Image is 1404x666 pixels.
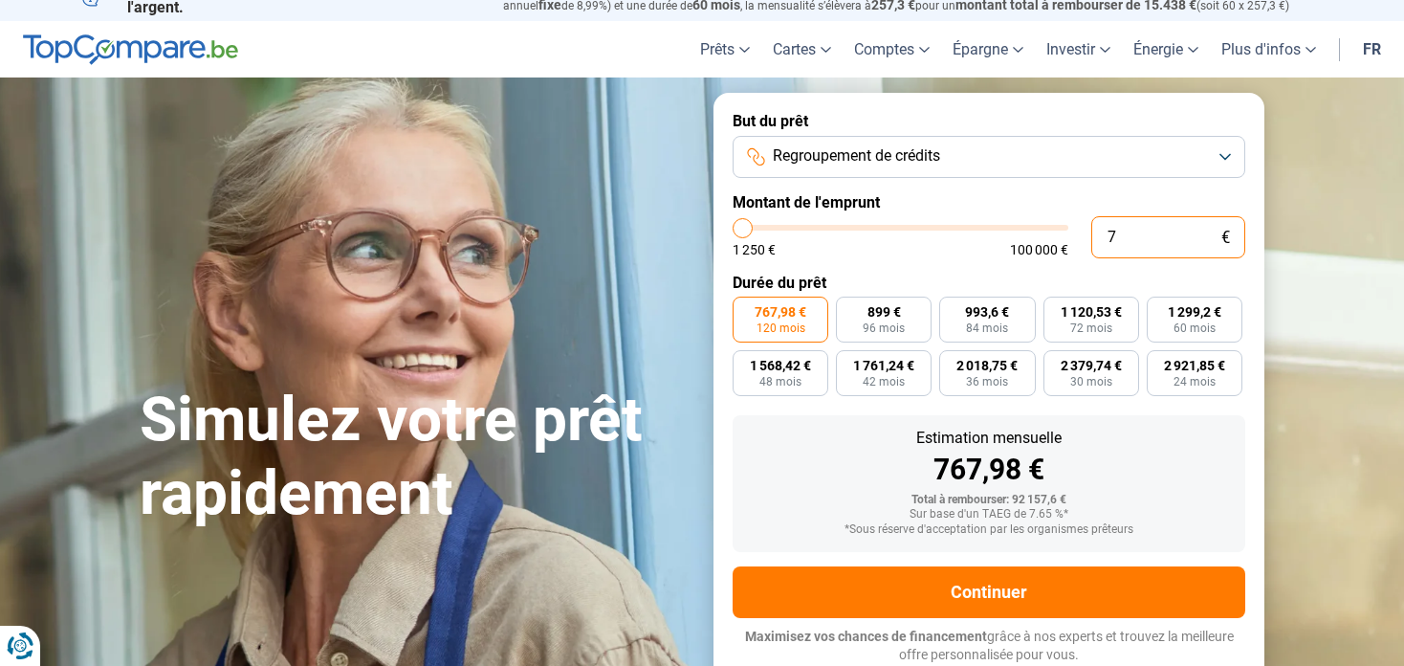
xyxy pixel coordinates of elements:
[748,431,1230,446] div: Estimation mensuelle
[748,523,1230,537] div: *Sous réserve d'acceptation par les organismes prêteurs
[1061,359,1122,372] span: 2 379,74 €
[733,136,1245,178] button: Regroupement de crédits
[966,376,1008,388] span: 36 mois
[759,376,801,388] span: 48 mois
[1174,322,1216,334] span: 60 mois
[867,305,901,319] span: 899 €
[733,628,1245,665] p: grâce à nos experts et trouvez la meilleure offre personnalisée pour vous.
[23,34,238,65] img: TopCompare
[843,21,941,78] a: Comptes
[1221,230,1230,246] span: €
[140,384,691,531] h1: Simulez votre prêt rapidement
[941,21,1035,78] a: Épargne
[745,629,987,644] span: Maximisez vos chances de financement
[1351,21,1393,78] a: fr
[761,21,843,78] a: Cartes
[1035,21,1122,78] a: Investir
[1168,305,1221,319] span: 1 299,2 €
[755,305,806,319] span: 767,98 €
[1070,322,1112,334] span: 72 mois
[748,494,1230,507] div: Total à rembourser: 92 157,6 €
[733,193,1245,211] label: Montant de l'emprunt
[1061,305,1122,319] span: 1 120,53 €
[1210,21,1327,78] a: Plus d'infos
[733,566,1245,618] button: Continuer
[757,322,805,334] span: 120 mois
[1174,376,1216,388] span: 24 mois
[750,359,811,372] span: 1 568,42 €
[1164,359,1225,372] span: 2 921,85 €
[689,21,761,78] a: Prêts
[863,322,905,334] span: 96 mois
[733,243,776,256] span: 1 250 €
[773,145,940,166] span: Regroupement de crédits
[748,508,1230,522] div: Sur base d'un TAEG de 7.65 %*
[956,359,1018,372] span: 2 018,75 €
[853,359,914,372] span: 1 761,24 €
[863,376,905,388] span: 42 mois
[1010,243,1068,256] span: 100 000 €
[748,455,1230,484] div: 767,98 €
[966,322,1008,334] span: 84 mois
[965,305,1009,319] span: 993,6 €
[733,274,1245,292] label: Durée du prêt
[1070,376,1112,388] span: 30 mois
[1122,21,1210,78] a: Énergie
[733,112,1245,130] label: But du prêt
